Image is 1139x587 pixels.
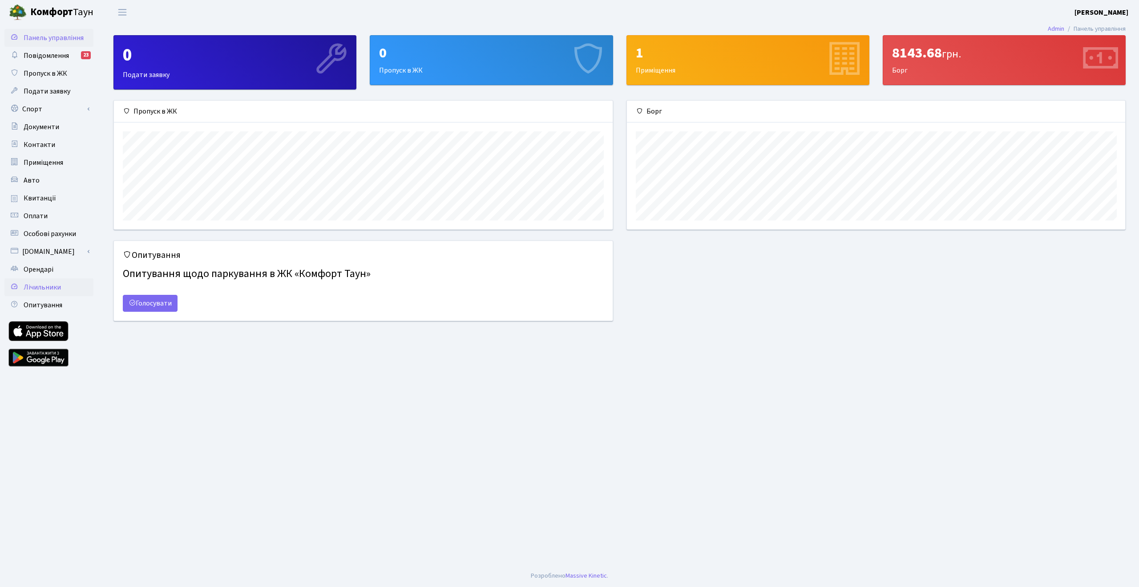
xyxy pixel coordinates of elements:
[30,5,73,19] b: Комфорт
[114,101,613,122] div: Пропуск в ЖК
[636,45,860,61] div: 1
[113,35,356,90] a: 0Подати заявку
[24,193,56,203] span: Квитанції
[24,158,63,167] span: Приміщення
[370,36,612,85] div: Пропуск в ЖК
[81,51,91,59] div: 23
[1074,8,1128,17] b: [PERSON_NAME]
[123,264,604,284] h4: Опитування щодо паркування в ЖК «Комфорт Таун»
[1034,20,1139,38] nav: breadcrumb
[4,296,93,314] a: Опитування
[24,140,55,150] span: Контакти
[4,65,93,82] a: Пропуск в ЖК
[627,101,1126,122] div: Борг
[627,36,869,85] div: Приміщення
[123,45,347,66] div: 0
[4,278,93,296] a: Лічильники
[24,33,84,43] span: Панель управління
[24,86,70,96] span: Подати заявку
[24,282,61,292] span: Лічильники
[4,189,93,207] a: Квитанції
[626,35,869,85] a: 1Приміщення
[4,243,93,261] a: [DOMAIN_NAME]
[24,229,76,239] span: Особові рахунки
[4,100,93,118] a: Спорт
[883,36,1125,85] div: Борг
[370,35,613,85] a: 0Пропуск в ЖК
[4,136,93,154] a: Контакти
[379,45,603,61] div: 0
[4,171,93,189] a: Авто
[1064,24,1126,34] li: Панель управління
[24,175,40,185] span: Авто
[892,45,1116,61] div: 8143.68
[942,46,961,62] span: грн.
[123,250,604,261] h5: Опитування
[4,118,93,136] a: Документи
[531,571,608,581] div: .
[4,225,93,243] a: Особові рахунки
[24,265,53,274] span: Орендарі
[1074,7,1128,18] a: [PERSON_NAME]
[1048,24,1064,33] a: Admin
[30,5,93,20] span: Таун
[4,47,93,65] a: Повідомлення23
[4,82,93,100] a: Подати заявку
[24,69,67,78] span: Пропуск в ЖК
[111,5,133,20] button: Переключити навігацію
[4,29,93,47] a: Панель управління
[9,4,27,21] img: logo.png
[123,295,178,312] a: Голосувати
[24,51,69,61] span: Повідомлення
[565,571,607,580] a: Massive Kinetic
[4,207,93,225] a: Оплати
[531,571,565,580] a: Розроблено
[24,211,48,221] span: Оплати
[24,122,59,132] span: Документи
[24,300,62,310] span: Опитування
[4,261,93,278] a: Орендарі
[4,154,93,171] a: Приміщення
[114,36,356,89] div: Подати заявку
